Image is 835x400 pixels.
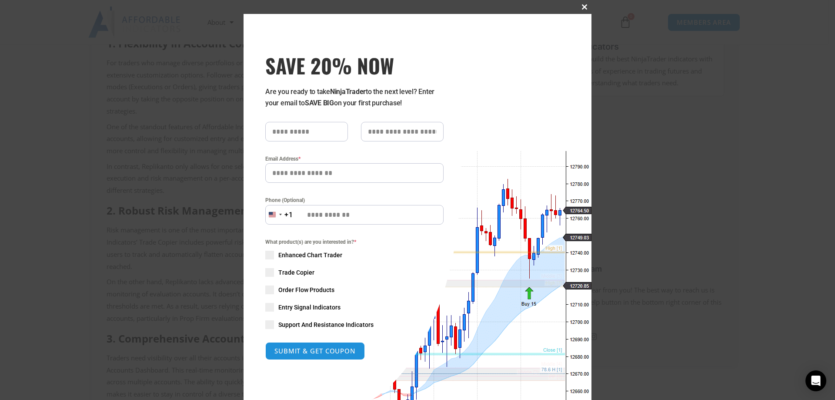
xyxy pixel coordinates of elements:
strong: SAVE BIG [305,99,334,107]
div: Open Intercom Messenger [805,370,826,391]
label: Order Flow Products [265,286,444,294]
label: Phone (Optional) [265,196,444,205]
span: Order Flow Products [278,286,334,294]
strong: NinjaTrader [330,87,366,96]
label: Enhanced Chart Trader [265,251,444,259]
span: Entry Signal Indicators [278,303,341,312]
h3: SAVE 20% NOW [265,53,444,77]
button: SUBMIT & GET COUPON [265,342,365,360]
label: Support And Resistance Indicators [265,320,444,329]
button: Selected country [265,205,293,225]
label: Email Address [265,155,444,163]
span: Enhanced Chart Trader [278,251,342,259]
span: What product(s) are you interested in? [265,238,444,246]
div: +1 [284,209,293,221]
label: Trade Copier [265,268,444,277]
span: Support And Resistance Indicators [278,320,374,329]
p: Are you ready to take to the next level? Enter your email to on your first purchase! [265,86,444,109]
label: Entry Signal Indicators [265,303,444,312]
span: Trade Copier [278,268,314,277]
